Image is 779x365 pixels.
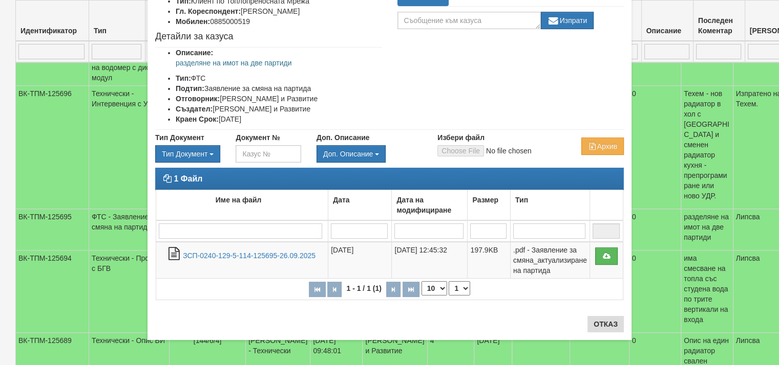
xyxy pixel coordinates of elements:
input: Казус № [236,145,301,163]
b: Име на файл [216,196,262,204]
button: Първа страница [309,282,326,297]
td: Дата на модифициране: No sort applied, activate to apply an ascending sort [392,190,468,221]
button: Доп. Описание [317,145,386,163]
label: Доп. Описание [317,132,369,143]
select: Брой редове на страница [422,281,447,295]
button: Следваща страница [386,282,401,297]
b: Тип: [176,74,191,82]
li: ФТС [176,73,382,83]
div: Двоен клик, за изчистване на избраната стойност. [155,145,220,163]
td: 197.9KB [468,242,510,279]
button: Изпрати [541,12,594,29]
li: 0885000519 [176,16,382,27]
button: Архив [581,138,624,155]
span: Тип Документ [162,150,207,158]
p: разделяне на имот на две партиди [176,58,382,68]
button: Предишна страница [327,282,342,297]
td: Размер: No sort applied, activate to apply an ascending sort [468,190,510,221]
a: ЗСП-0240-129-5-114-125695-26.09.2025 [183,252,315,260]
label: Избери файл [437,132,485,143]
span: 1 - 1 / 1 (1) [344,284,384,292]
li: [PERSON_NAME] и Развитие [176,104,382,114]
b: Размер [472,196,498,204]
li: [PERSON_NAME] [176,6,382,16]
strong: 1 Файл [174,174,202,183]
button: Отказ [587,316,624,332]
li: [PERSON_NAME] и Развитие [176,94,382,104]
li: [DATE] [176,114,382,124]
b: Гл. Кореспондент: [176,7,241,15]
li: Заявление за смяна на партида [176,83,382,94]
td: .pdf - Заявление за смяна_актуализиране на партида [510,242,589,279]
td: Име на файл: No sort applied, activate to apply an ascending sort [156,190,328,221]
b: Мобилен: [176,17,210,26]
b: Тип [515,196,528,204]
b: Дата [333,196,349,204]
select: Страница номер [449,281,470,295]
td: Дата: No sort applied, activate to apply an ascending sort [328,190,392,221]
div: Двоен клик, за изчистване на избраната стойност. [317,145,422,163]
b: Описание: [176,49,213,57]
span: Доп. Описание [323,150,373,158]
td: Тип: No sort applied, activate to apply an ascending sort [510,190,589,221]
b: Отговорник: [176,95,220,103]
tr: ЗСП-0240-129-5-114-125695-26.09.2025.pdf - Заявление за смяна_актуализиране на партида [156,242,623,279]
h4: Детайли за казуса [155,32,382,42]
button: Тип Документ [155,145,220,163]
b: Дата на модифициране [396,196,451,214]
td: : No sort applied, activate to apply an ascending sort [589,190,623,221]
b: Краен Срок: [176,115,219,123]
b: Създател: [176,105,213,113]
label: Тип Документ [155,132,204,143]
td: [DATE] 12:45:32 [392,242,468,279]
td: [DATE] [328,242,392,279]
label: Документ № [236,132,280,143]
b: Подтип: [176,84,204,93]
button: Последна страница [403,282,419,297]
